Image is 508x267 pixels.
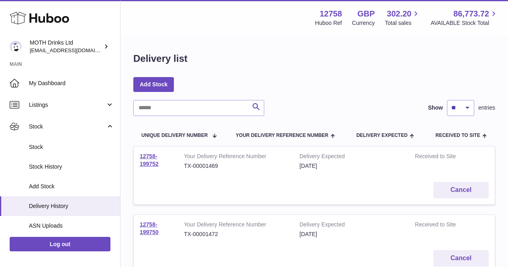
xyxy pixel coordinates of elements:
[436,133,480,138] span: Received to Site
[184,221,288,230] strong: Your Delivery Reference Number
[29,101,106,109] span: Listings
[300,230,403,238] div: [DATE]
[140,221,159,235] a: 12758-199750
[356,133,407,138] span: Delivery Expected
[29,222,114,230] span: ASN Uploads
[320,8,342,19] strong: 12758
[29,123,106,130] span: Stock
[29,202,114,210] span: Delivery History
[433,250,489,267] button: Cancel
[428,104,443,112] label: Show
[184,230,288,238] div: TX-00001472
[30,39,102,54] div: MOTH Drinks Ltd
[352,19,375,27] div: Currency
[29,143,114,151] span: Stock
[184,162,288,170] div: TX-00001469
[300,221,403,230] strong: Delivery Expected
[133,52,188,65] h1: Delivery list
[357,8,375,19] strong: GBP
[10,237,110,251] a: Log out
[478,104,495,112] span: entries
[10,41,22,53] img: orders@mothdrinks.com
[387,8,411,19] span: 302.20
[430,19,498,27] span: AVAILABLE Stock Total
[29,183,114,190] span: Add Stock
[315,19,342,27] div: Huboo Ref
[29,163,114,171] span: Stock History
[415,221,468,230] strong: Received to Site
[236,133,328,138] span: Your Delivery Reference Number
[415,153,468,162] strong: Received to Site
[430,8,498,27] a: 86,773.72 AVAILABLE Stock Total
[453,8,489,19] span: 86,773.72
[300,153,403,162] strong: Delivery Expected
[30,47,118,53] span: [EMAIL_ADDRESS][DOMAIN_NAME]
[300,162,403,170] div: [DATE]
[433,182,489,198] button: Cancel
[385,19,420,27] span: Total sales
[141,133,208,138] span: Unique Delivery Number
[140,153,159,167] a: 12758-199752
[133,77,174,92] a: Add Stock
[385,8,420,27] a: 302.20 Total sales
[29,79,114,87] span: My Dashboard
[184,153,288,162] strong: Your Delivery Reference Number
